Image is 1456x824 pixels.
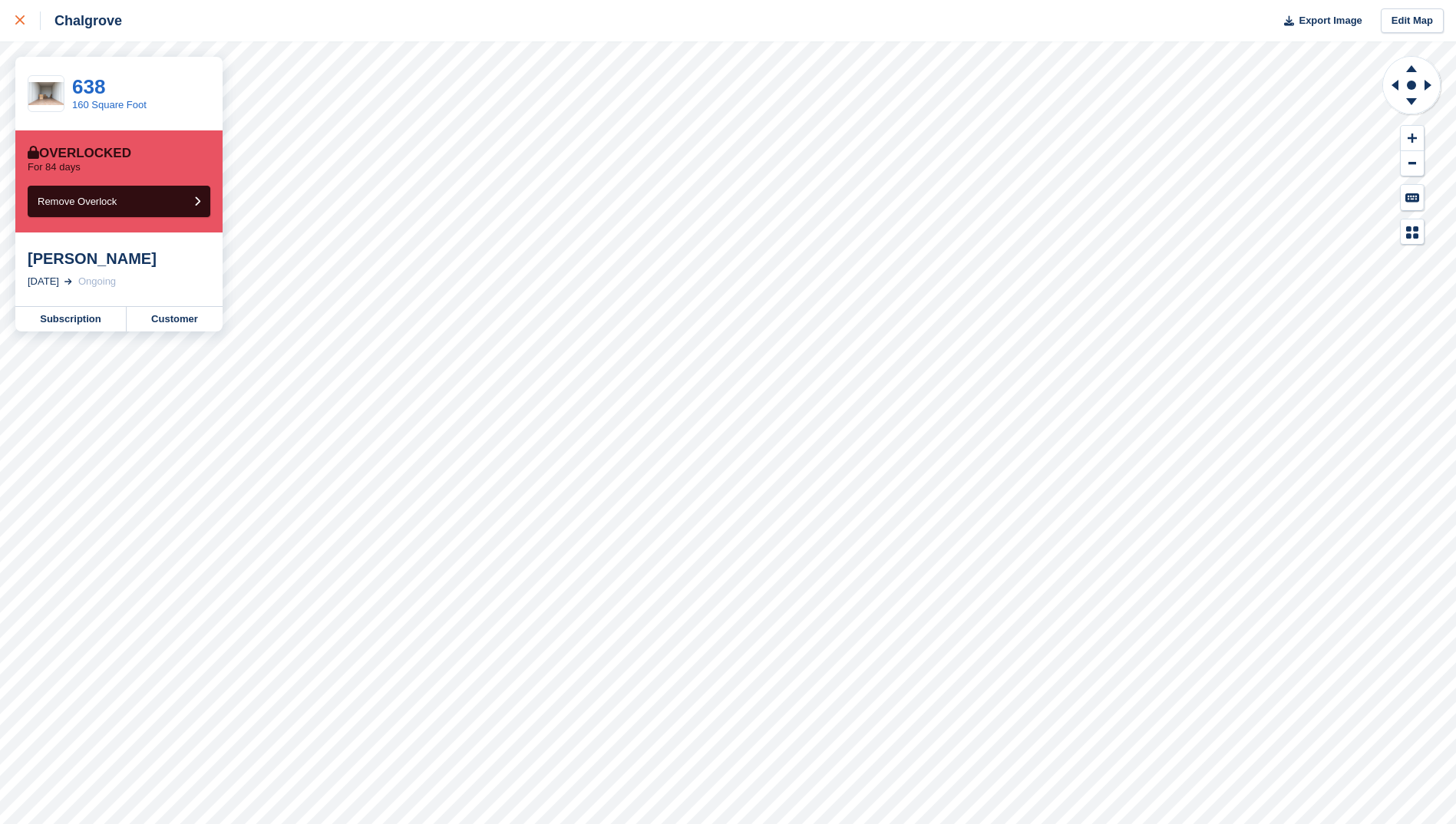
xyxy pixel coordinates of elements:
button: Export Image [1275,8,1362,34]
button: Zoom Out [1401,151,1424,176]
div: [DATE] [28,274,59,289]
div: Ongoing [78,274,116,289]
p: For 84 days [28,161,81,173]
a: 160 Square Foot [72,99,147,110]
a: Edit Map [1381,8,1444,34]
button: Zoom In [1401,126,1424,151]
span: Remove Overlock [38,196,117,207]
a: Subscription [15,307,127,331]
button: Remove Overlock [28,186,210,217]
button: Map Legend [1401,219,1424,245]
img: arrow-right-light-icn-cde0832a797a2874e46488d9cf13f60e5c3a73dbe684e267c42b8395dfbc2abf.svg [64,279,72,285]
div: [PERSON_NAME] [28,249,210,268]
a: Customer [127,307,223,331]
a: 638 [72,75,105,98]
div: Chalgrove [41,12,122,30]
span: Export Image [1299,13,1362,28]
button: Keyboard Shortcuts [1401,185,1424,210]
img: 160%20Square%20Foot.jpg [28,82,64,106]
div: Overlocked [28,146,131,161]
